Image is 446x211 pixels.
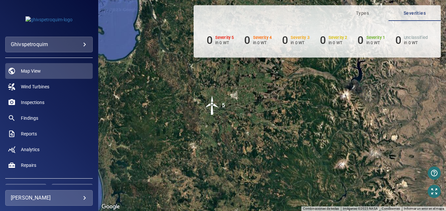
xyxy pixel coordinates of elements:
a: reports noActive [5,126,93,142]
img: ghivspetroquim-logo [25,16,72,23]
a: windturbines noActive [5,79,93,95]
h6: 0 [207,34,213,46]
div: ghivspetroquim [5,37,93,52]
li: Severity 2 [320,34,347,46]
span: Repairs [21,162,36,168]
span: Wind Turbines [21,83,49,90]
gmp-advanced-marker: 5 [202,96,222,116]
a: Informar un error en el mapa [404,207,444,210]
a: findings noActive [5,110,93,126]
h6: Severity 2 [328,35,347,40]
div: 5 [222,96,225,115]
div: [PERSON_NAME] [11,193,87,203]
span: Imágenes ©2025 NASA [343,207,378,210]
div: ghivspetroquim [11,39,87,50]
p: in 0 WT [253,40,272,45]
span: Reports [21,131,37,137]
li: Severity Unclassified [395,34,428,46]
li: Severity 3 [282,34,310,46]
span: Types [340,9,385,17]
button: Apply [5,184,46,200]
img: Google [100,202,121,211]
p: in 0 WT [404,40,428,45]
h6: Severity 5 [215,35,234,40]
p: in 0 WT [366,40,385,45]
h6: Severity 3 [291,35,310,40]
h6: 0 [395,34,401,46]
p: in 0 WT [215,40,234,45]
a: map active [5,63,93,79]
span: Map View [21,68,41,74]
a: analytics noActive [5,142,93,157]
a: inspections noActive [5,95,93,110]
h6: 0 [320,34,326,46]
p: in 0 WT [291,40,310,45]
a: repairs noActive [5,157,93,173]
li: Severity 5 [207,34,234,46]
h6: 0 [244,34,250,46]
li: Severity 1 [358,34,385,46]
h6: 0 [358,34,363,46]
span: Findings [21,115,38,121]
button: Reset [52,184,93,200]
h6: 0 [282,34,288,46]
span: Inspections [21,99,44,106]
a: Condiciones (se abre en una nueva pestaña) [382,207,400,210]
span: Analytics [21,146,40,153]
span: Severities [392,9,437,17]
p: in 0 WT [328,40,347,45]
h6: Unclassified [404,35,428,40]
li: Severity 4 [244,34,272,46]
a: Abrir esta área en Google Maps (se abre en una ventana nueva) [100,202,121,211]
h6: Severity 1 [366,35,385,40]
img: windFarmIcon.svg [202,96,222,115]
h6: Severity 4 [253,35,272,40]
button: Combinaciones de teclas [303,206,339,211]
